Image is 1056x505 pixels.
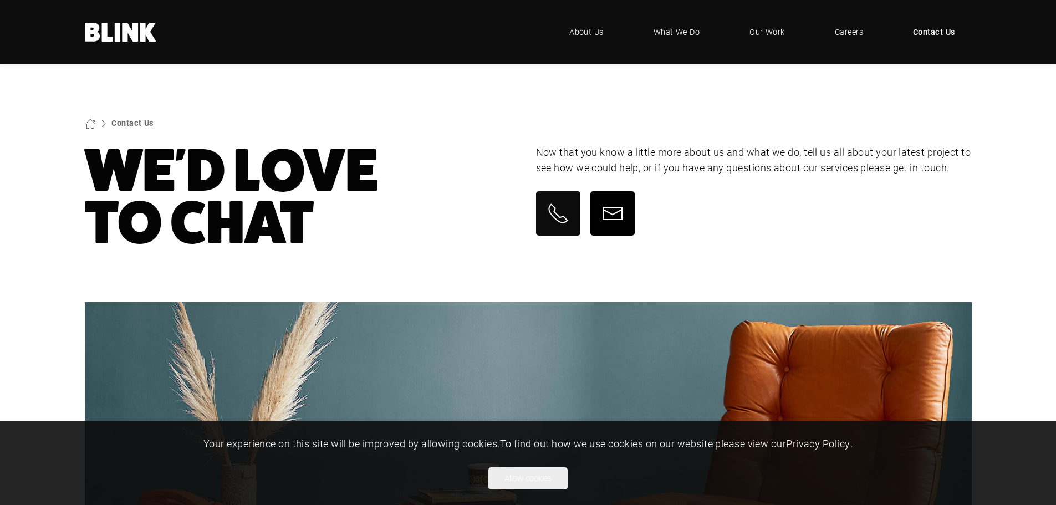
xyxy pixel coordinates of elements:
[536,145,972,176] p: Now that you know a little more about us and what we do, tell us all about your latest project to...
[786,437,850,450] a: Privacy Policy
[637,16,717,49] a: What We Do
[818,16,880,49] a: Careers
[913,26,955,38] span: Contact Us
[203,437,853,450] span: Your experience on this site will be improved by allowing cookies. To find out how we use cookies...
[654,26,700,38] span: What We Do
[111,118,154,128] a: Contact Us
[488,467,568,489] button: Allow cookies
[749,26,785,38] span: Our Work
[835,26,863,38] span: Careers
[85,145,521,249] h1: We'd Love To Chat
[569,26,604,38] span: About Us
[85,23,157,42] a: Home
[733,16,802,49] a: Our Work
[553,16,620,49] a: About Us
[896,16,972,49] a: Contact Us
